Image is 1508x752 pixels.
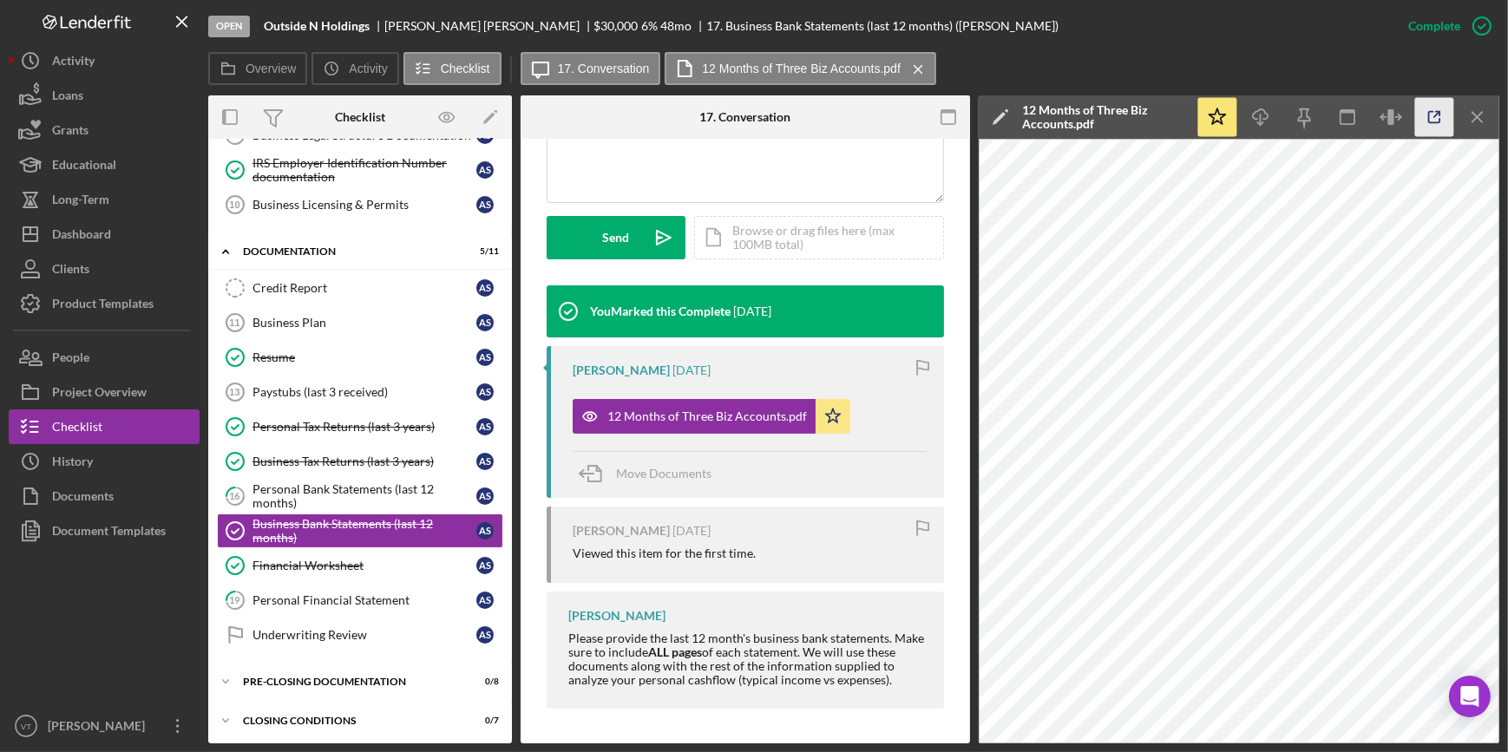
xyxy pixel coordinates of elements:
[607,409,807,423] div: 12 Months of Three Biz Accounts.pdf
[252,593,476,607] div: Personal Financial Statement
[706,19,1059,33] div: 17. Business Bank Statements (last 12 months) ([PERSON_NAME])
[52,147,116,186] div: Educational
[476,487,494,505] div: A S
[52,340,89,379] div: People
[52,409,102,448] div: Checklist
[476,279,494,297] div: A S
[702,62,901,75] label: 12 Months of Three Biz Accounts.pdf
[476,592,494,609] div: A S
[230,490,241,501] tspan: 16
[229,387,239,397] tspan: 13
[233,129,238,141] tspan: 8
[217,375,503,409] a: 13Paystubs (last 3 received)AS
[9,340,200,375] button: People
[252,482,476,510] div: Personal Bank Statements (last 12 months)
[52,43,95,82] div: Activity
[9,113,200,147] a: Grants
[217,409,503,444] a: Personal Tax Returns (last 3 years)AS
[229,317,239,328] tspan: 11
[252,198,476,212] div: Business Licensing & Permits
[243,677,456,687] div: Pre-Closing Documentation
[217,305,503,340] a: 11Business PlanAS
[403,52,502,85] button: Checklist
[217,548,503,583] a: Financial WorksheetAS
[476,349,494,366] div: A S
[384,19,594,33] div: [PERSON_NAME] [PERSON_NAME]
[43,709,156,748] div: [PERSON_NAME]
[217,513,503,548] a: Business Bank Statements (last 12 months)AS
[9,252,200,286] button: Clients
[9,375,200,409] button: Project Overview
[476,418,494,435] div: A S
[252,420,476,434] div: Personal Tax Returns (last 3 years)
[665,52,936,85] button: 12 Months of Three Biz Accounts.pdf
[1408,9,1460,43] div: Complete
[208,52,307,85] button: Overview
[9,479,200,513] a: Documents
[229,199,239,210] tspan: 10
[573,399,850,434] button: 12 Months of Three Biz Accounts.pdf
[217,271,503,305] a: Credit ReportAS
[311,52,398,85] button: Activity
[547,216,685,259] button: Send
[468,246,499,257] div: 5 / 11
[672,644,702,659] strong: pages
[9,409,200,444] button: Checklist
[468,677,499,687] div: 0 / 8
[558,62,650,75] label: 17. Conversation
[9,43,200,78] a: Activity
[9,286,200,321] button: Product Templates
[9,709,200,743] button: VT[PERSON_NAME]
[594,18,639,33] span: $30,000
[476,196,494,213] div: A S
[9,444,200,479] button: History
[476,453,494,470] div: A S
[441,62,490,75] label: Checklist
[476,161,494,179] div: A S
[521,52,661,85] button: 17. Conversation
[648,644,669,659] strong: ALL
[641,19,658,33] div: 6 %
[9,147,200,182] a: Educational
[476,383,494,401] div: A S
[603,216,630,259] div: Send
[252,156,476,184] div: IRS Employer Identification Number documentation
[21,722,31,731] text: VT
[230,594,241,605] tspan: 19
[672,363,711,377] time: 2025-09-22 04:30
[573,452,729,495] button: Move Documents
[264,19,370,33] b: Outside N Holdings
[590,304,731,318] div: You Marked this Complete
[252,517,476,545] div: Business Bank Statements (last 12 months)
[52,513,166,553] div: Document Templates
[476,557,494,574] div: A S
[217,444,503,479] a: Business Tax Returns (last 3 years)AS
[52,113,89,152] div: Grants
[52,479,114,518] div: Documents
[733,304,771,318] time: 2025-09-22 11:08
[700,110,791,124] div: 17. Conversation
[243,716,456,726] div: Closing Conditions
[9,182,200,217] a: Long-Term
[616,466,711,481] span: Move Documents
[9,513,200,548] button: Document Templates
[252,316,476,330] div: Business Plan
[1391,9,1499,43] button: Complete
[9,217,200,252] button: Dashboard
[660,19,692,33] div: 48 mo
[476,522,494,539] div: A S
[217,340,503,375] a: ResumeAS
[468,716,499,726] div: 0 / 7
[217,153,503,187] a: IRS Employer Identification Number documentationAS
[568,609,665,623] div: [PERSON_NAME]
[246,62,296,75] label: Overview
[476,626,494,644] div: A S
[52,217,111,256] div: Dashboard
[573,546,756,560] div: Viewed this item for the first time.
